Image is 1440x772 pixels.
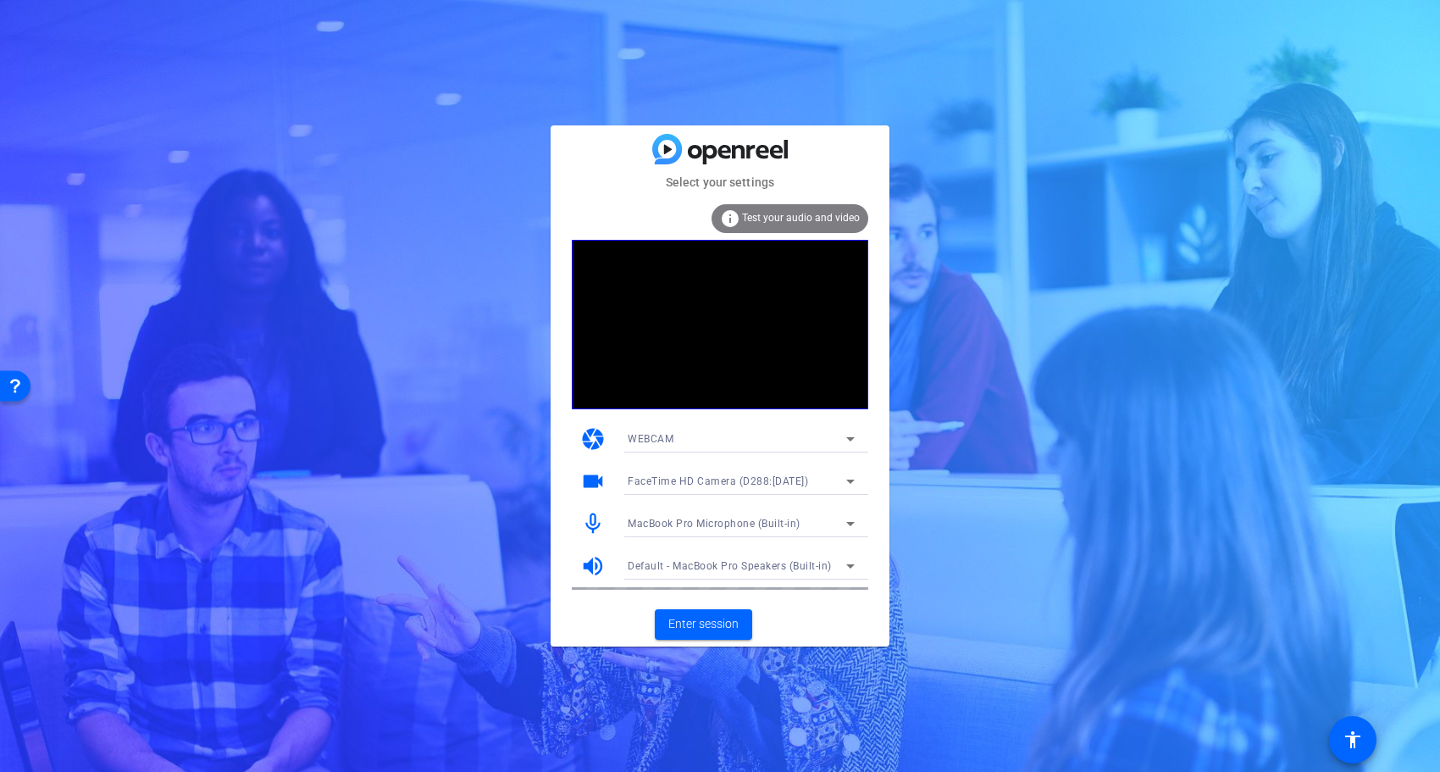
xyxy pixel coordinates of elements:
span: Test your audio and video [742,212,860,224]
img: blue-gradient.svg [652,134,788,164]
mat-icon: volume_up [580,553,606,579]
span: Default - MacBook Pro Speakers (Built-in) [628,560,832,572]
mat-icon: videocam [580,469,606,494]
span: MacBook Pro Microphone (Built-in) [628,518,800,530]
span: Enter session [668,615,739,633]
span: WEBCAM [628,433,673,445]
mat-card-subtitle: Select your settings [551,173,889,192]
span: FaceTime HD Camera (D288:[DATE]) [628,475,808,487]
mat-icon: mic_none [580,511,606,536]
mat-icon: info [720,208,740,229]
button: Enter session [655,609,752,640]
mat-icon: accessibility [1343,730,1363,750]
mat-icon: camera [580,426,606,452]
